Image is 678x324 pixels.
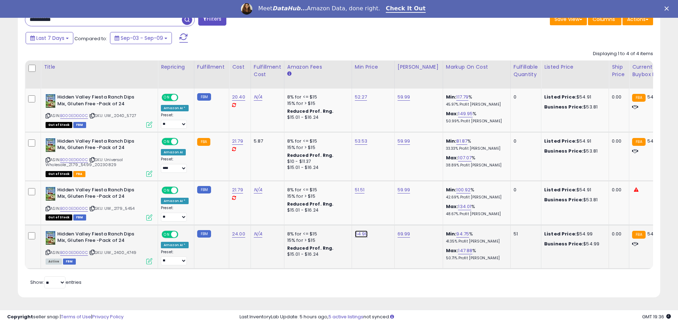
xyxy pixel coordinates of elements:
[177,187,189,193] span: OFF
[63,259,76,265] span: FBM
[241,3,252,15] img: Profile image for Georgie
[550,13,587,25] button: Save View
[446,111,505,124] div: %
[446,94,505,107] div: %
[544,104,603,110] div: $53.81
[74,35,107,42] span: Compared to:
[46,171,72,177] span: All listings that are currently out of stock and unavailable for purchase on Amazon
[232,186,243,193] a: 21.79
[287,115,346,121] div: $15.01 - $16.24
[544,240,583,247] b: Business Price:
[647,138,659,144] span: 54.91
[329,313,363,320] a: 5 active listings
[161,250,189,266] div: Preset:
[458,203,471,210] a: 134.01
[162,187,171,193] span: ON
[446,256,505,261] p: 50.71% Profit [PERSON_NAME]
[458,110,473,117] a: 149.95
[664,6,672,11] div: Close
[46,187,56,201] img: 51dEffsloeL._SL40_.jpg
[162,138,171,144] span: ON
[446,248,505,261] div: %
[544,138,603,144] div: $54.91
[443,60,510,89] th: The percentage added to the cost of goods (COGS) that forms the calculator for Min & Max prices.
[287,100,346,107] div: 15% for > $15
[446,203,458,210] b: Max:
[177,95,189,101] span: OFF
[544,138,577,144] b: Listed Price:
[544,231,603,237] div: $54.99
[57,231,144,246] b: Hidden Valley Fiesta Ranch Dips Mix, Gluten Free -Pack of 24
[232,138,243,145] a: 21.79
[386,5,426,13] a: Check It Out
[355,230,368,238] a: 54.99
[446,231,505,244] div: %
[647,94,659,100] span: 54.91
[197,93,211,101] small: FBM
[46,214,72,221] span: All listings that are currently out of stock and unavailable for purchase on Amazon
[544,94,603,100] div: $54.91
[593,51,653,57] div: Displaying 1 to 4 of 4 items
[57,187,144,202] b: Hidden Valley Fiesta Ranch Dips Mix, Gluten Free -Pack of 24
[446,163,505,168] p: 38.89% Profit [PERSON_NAME]
[632,94,645,102] small: FBA
[355,63,391,71] div: Min Price
[46,157,123,168] span: | SKU: Universal Wholesale_21.79_54.99_20230829
[355,186,365,193] a: 51.51
[89,206,135,211] span: | SKU: UW_2179_5454
[514,187,536,193] div: 0
[46,138,152,176] div: ASIN:
[544,103,583,110] b: Business Price:
[73,122,86,128] span: FBM
[46,231,56,245] img: 51dEffsloeL._SL40_.jpg
[647,230,659,237] span: 54.91
[161,105,189,111] div: Amazon AI *
[30,279,82,286] span: Show: entries
[544,230,577,237] b: Listed Price:
[110,32,172,44] button: Sep-03 - Sep-09
[544,186,577,193] b: Listed Price:
[612,94,624,100] div: 0.00
[89,113,136,118] span: | SKU: UW_2040_5727
[7,314,123,320] div: seller snap | |
[287,71,291,77] small: Amazon Fees.
[44,63,155,71] div: Title
[61,313,91,320] a: Terms of Use
[287,231,346,237] div: 8% for <= $15
[544,94,577,100] b: Listed Price:
[89,250,136,255] span: | SKU: UW_2400_4749
[46,94,56,108] img: 51dEffsloeL._SL40_.jpg
[456,230,469,238] a: 94.75
[197,63,226,71] div: Fulfillment
[161,63,191,71] div: Repricing
[287,237,346,244] div: 15% for > $15
[287,152,334,158] b: Reduced Prof. Rng.
[287,201,334,207] b: Reduced Prof. Rng.
[240,314,671,320] div: Last InventoryLab Update: 5 hours ago, not synced.
[632,138,645,146] small: FBA
[73,214,86,221] span: FBM
[287,193,346,200] div: 15% for > $15
[287,94,346,100] div: 8% for <= $15
[355,138,368,145] a: 53.53
[632,63,669,78] div: Current Buybox Price
[287,63,349,71] div: Amazon Fees
[46,187,152,220] div: ASIN:
[161,242,189,248] div: Amazon AI *
[258,5,380,12] div: Meet Amazon Data, done right.
[198,13,226,26] button: Filters
[612,187,624,193] div: 0.00
[287,245,334,251] b: Reduced Prof. Rng.
[588,13,621,25] button: Columns
[398,230,410,238] a: 69.99
[197,230,211,238] small: FBM
[57,94,144,109] b: Hidden Valley Fiesta Ranch Dips Mix, Gluten Free -Pack of 24
[177,231,189,237] span: OFF
[446,155,505,168] div: %
[514,138,536,144] div: 0
[287,207,346,213] div: $15.01 - $16.24
[544,197,603,203] div: $53.81
[632,231,645,239] small: FBA
[514,94,536,100] div: 0
[446,203,505,217] div: %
